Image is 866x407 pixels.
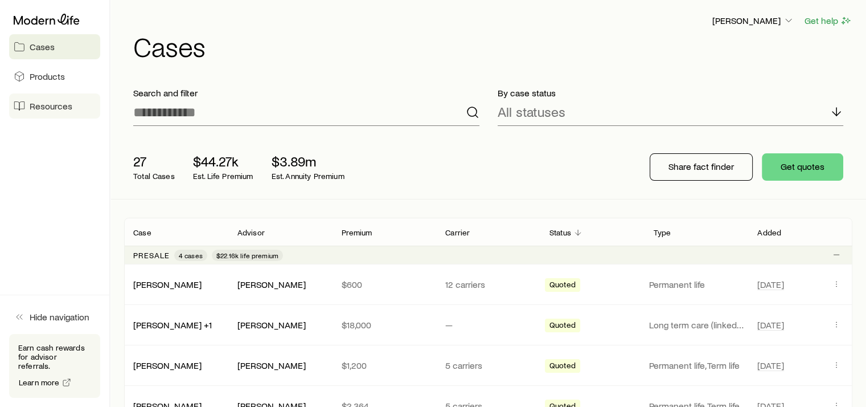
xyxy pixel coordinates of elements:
[133,228,151,237] p: Case
[30,41,55,52] span: Cases
[9,64,100,89] a: Products
[549,320,576,332] span: Quoted
[650,153,753,181] button: Share fact finder
[649,279,744,290] p: Permanent life
[549,228,571,237] p: Status
[133,319,212,331] div: [PERSON_NAME] +1
[649,319,744,331] p: Long term care (linked benefit)
[133,279,202,291] div: [PERSON_NAME]
[445,279,531,290] p: 12 carriers
[341,360,427,371] p: $1,200
[9,334,100,398] div: Earn cash rewards for advisor referrals.Learn more
[272,172,344,181] p: Est. Annuity Premium
[549,280,576,292] span: Quoted
[133,87,479,99] p: Search and filter
[237,279,306,291] div: [PERSON_NAME]
[762,153,843,181] button: Get quotes
[341,319,427,331] p: $18,000
[498,87,844,99] p: By case status
[9,93,100,119] a: Resources
[272,153,344,169] p: $3.89m
[133,360,202,371] a: [PERSON_NAME]
[19,378,60,386] span: Learn more
[445,228,470,237] p: Carrier
[193,172,253,181] p: Est. Life Premium
[179,251,203,260] span: 4 cases
[237,360,306,372] div: [PERSON_NAME]
[18,343,91,371] p: Earn cash rewards for advisor referrals.
[757,319,784,331] span: [DATE]
[498,104,565,120] p: All statuses
[216,251,278,260] span: $22.16k life premium
[712,15,794,26] p: [PERSON_NAME]
[654,228,671,237] p: Type
[133,172,175,181] p: Total Cases
[649,360,744,371] p: Permanent life, Term life
[668,161,734,172] p: Share fact finder
[237,228,265,237] p: Advisor
[133,279,202,290] a: [PERSON_NAME]
[804,14,852,27] button: Get help
[712,14,795,28] button: [PERSON_NAME]
[133,360,202,372] div: [PERSON_NAME]
[237,319,306,331] div: [PERSON_NAME]
[30,100,72,112] span: Resources
[549,361,576,373] span: Quoted
[341,228,372,237] p: Premium
[757,279,784,290] span: [DATE]
[757,360,784,371] span: [DATE]
[133,32,852,60] h1: Cases
[133,251,170,260] p: Presale
[341,279,427,290] p: $600
[445,360,531,371] p: 5 carriers
[133,153,175,169] p: 27
[9,34,100,59] a: Cases
[30,71,65,82] span: Products
[757,228,781,237] p: Added
[9,304,100,329] button: Hide navigation
[445,319,531,331] p: —
[30,311,89,323] span: Hide navigation
[133,319,212,330] a: [PERSON_NAME] +1
[193,153,253,169] p: $44.27k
